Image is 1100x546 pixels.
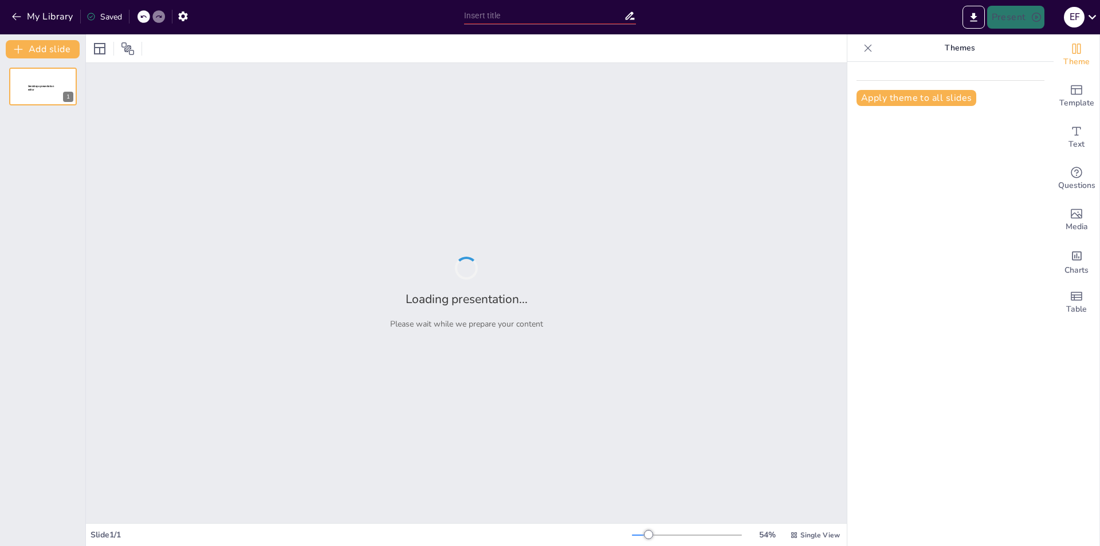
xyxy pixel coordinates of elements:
[800,531,840,540] span: Single View
[877,34,1042,62] p: Themes
[987,6,1044,29] button: Present
[6,40,80,58] button: Add slide
[1054,117,1099,158] div: Add text boxes
[1068,138,1085,151] span: Text
[63,92,73,102] div: 1
[1054,241,1099,282] div: Add charts and graphs
[1059,97,1094,109] span: Template
[1064,6,1085,29] button: E F
[1054,158,1099,199] div: Get real-time input from your audience
[1054,282,1099,323] div: Add a table
[91,40,109,58] div: Layout
[406,291,528,307] h2: Loading presentation...
[1066,221,1088,233] span: Media
[1064,264,1089,277] span: Charts
[1054,199,1099,241] div: Add images, graphics, shapes or video
[464,7,624,24] input: Insert title
[1058,179,1095,192] span: Questions
[1066,303,1087,316] span: Table
[1063,56,1090,68] span: Theme
[9,7,78,26] button: My Library
[1054,76,1099,117] div: Add ready made slides
[1054,34,1099,76] div: Change the overall theme
[390,319,543,329] p: Please wait while we prepare your content
[91,529,632,540] div: Slide 1 / 1
[121,42,135,56] span: Position
[1064,7,1085,28] div: E F
[28,85,54,91] span: Sendsteps presentation editor
[857,90,976,106] button: Apply theme to all slides
[753,529,781,540] div: 54 %
[962,6,985,29] button: Export to PowerPoint
[9,68,77,105] div: 1
[87,11,122,22] div: Saved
